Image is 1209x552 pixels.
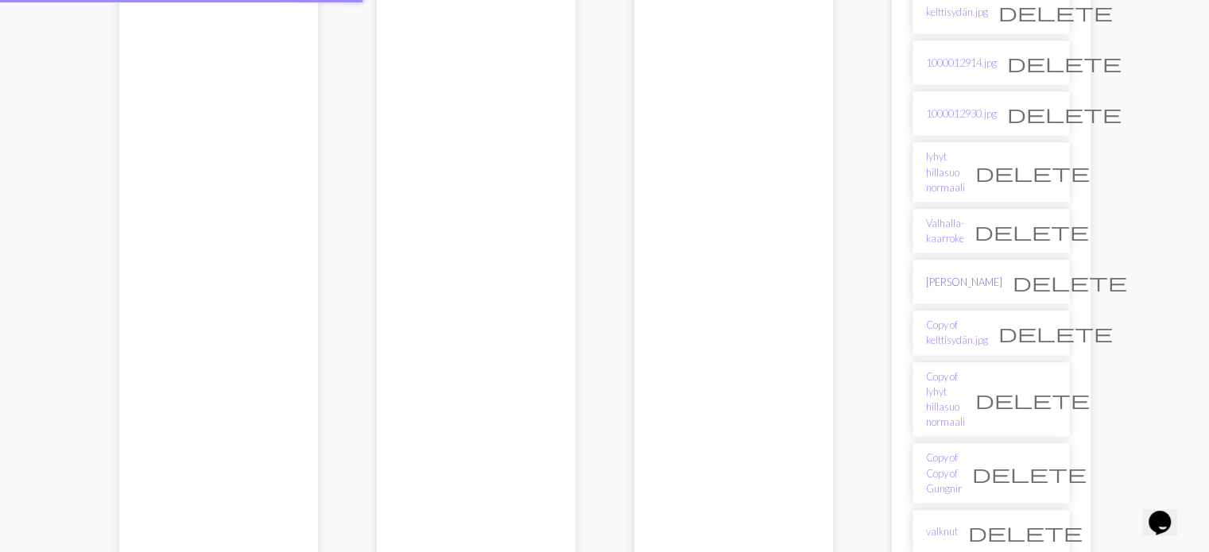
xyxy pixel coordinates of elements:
[997,98,1132,129] button: Delete chart
[968,521,1083,543] span: delete
[962,458,1097,488] button: Delete chart
[926,524,958,539] a: valknut
[1002,267,1137,297] button: Delete chart
[1142,488,1193,536] iframe: chat widget
[926,275,1002,290] a: [PERSON_NAME]
[998,1,1113,23] span: delete
[926,216,964,246] a: Valhalla-kaarroke
[926,149,965,195] a: lyhyt hillasuo normaali
[926,369,965,430] a: Copy of lyhyt hillasuo normaali
[997,48,1132,78] button: Delete chart
[1007,52,1122,74] span: delete
[975,220,1089,242] span: delete
[964,216,1099,246] button: Delete chart
[958,517,1093,547] button: Delete chart
[965,157,1100,187] button: Delete chart
[926,318,988,348] a: Copy of kelttisydän.jpg
[988,318,1123,348] button: Delete chart
[926,5,988,20] a: kelttisydän.jpg
[975,388,1090,411] span: delete
[965,384,1100,415] button: Delete chart
[1013,271,1127,293] span: delete
[926,106,997,122] a: 1000012930.jpg
[1007,102,1122,125] span: delete
[998,322,1113,344] span: delete
[975,161,1090,183] span: delete
[972,462,1087,484] span: delete
[926,450,962,496] a: Copy of Copy of Gungnir
[926,56,997,71] a: 1000012914.jpg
